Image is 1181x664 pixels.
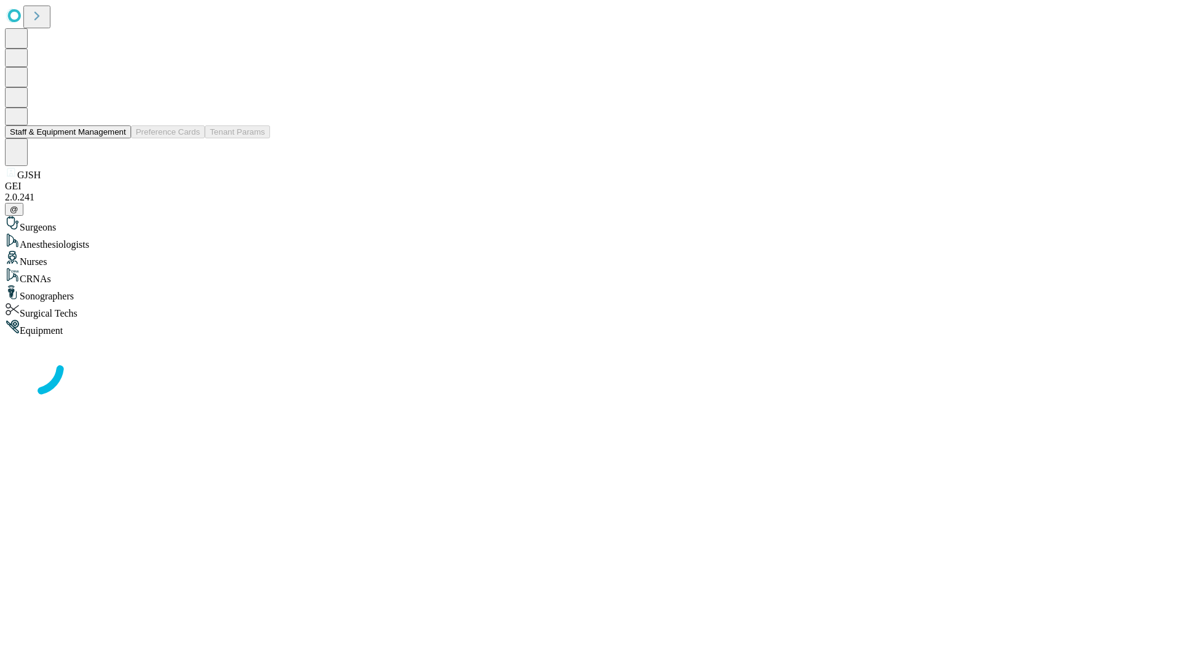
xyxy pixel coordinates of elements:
[205,125,270,138] button: Tenant Params
[5,250,1176,267] div: Nurses
[5,125,131,138] button: Staff & Equipment Management
[131,125,205,138] button: Preference Cards
[5,216,1176,233] div: Surgeons
[5,203,23,216] button: @
[5,302,1176,319] div: Surgical Techs
[5,319,1176,336] div: Equipment
[17,170,41,180] span: GJSH
[10,205,18,214] span: @
[5,192,1176,203] div: 2.0.241
[5,181,1176,192] div: GEI
[5,233,1176,250] div: Anesthesiologists
[5,267,1176,285] div: CRNAs
[5,285,1176,302] div: Sonographers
